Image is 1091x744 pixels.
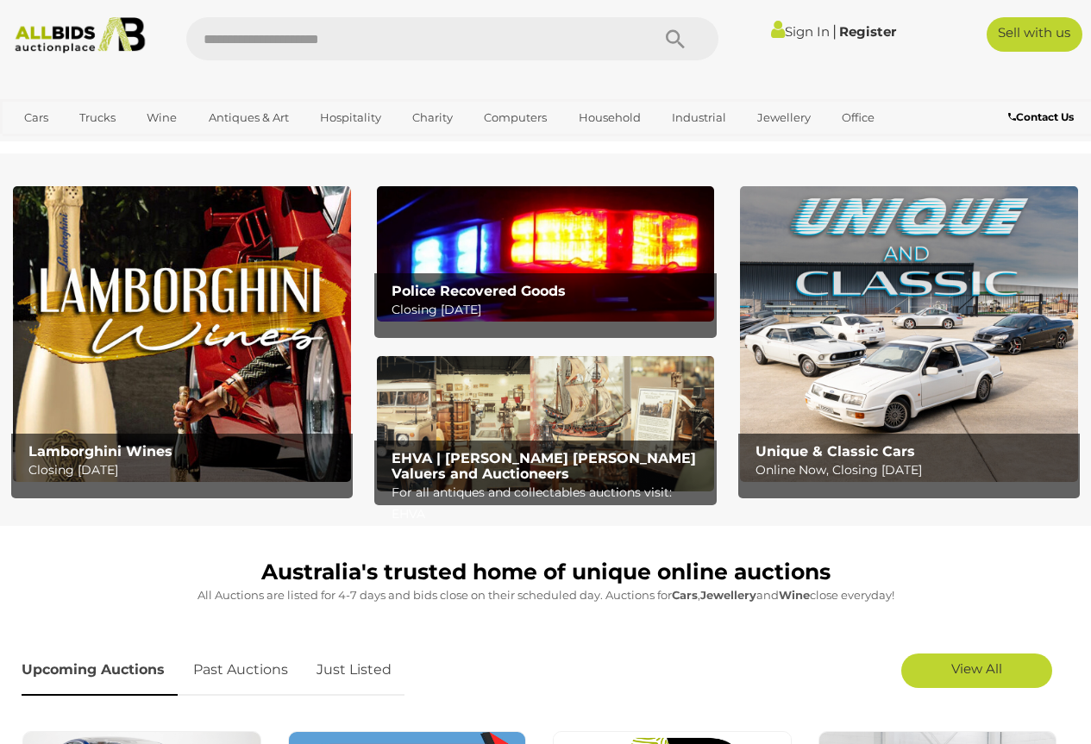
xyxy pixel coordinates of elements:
[740,186,1078,482] a: Unique & Classic Cars Unique & Classic Cars Online Now, Closing [DATE]
[779,588,810,602] strong: Wine
[473,103,558,132] a: Computers
[13,132,71,160] a: Sports
[831,103,886,132] a: Office
[987,17,1082,52] a: Sell with us
[700,588,756,602] strong: Jewellery
[901,653,1052,688] a: View All
[672,588,698,602] strong: Cars
[832,22,837,41] span: |
[79,132,224,160] a: [GEOGRAPHIC_DATA]
[567,103,652,132] a: Household
[740,186,1078,482] img: Unique & Classic Cars
[756,443,915,460] b: Unique & Classic Cars
[22,585,1069,605] p: All Auctions are listed for 4-7 days and bids close on their scheduled day. Auctions for , and cl...
[28,443,172,460] b: Lamborghini Wines
[309,103,392,132] a: Hospitality
[135,103,188,132] a: Wine
[198,103,300,132] a: Antiques & Art
[13,186,351,482] a: Lamborghini Wines Lamborghini Wines Closing [DATE]
[392,283,566,299] b: Police Recovered Goods
[28,460,344,481] p: Closing [DATE]
[401,103,464,132] a: Charity
[22,560,1069,585] h1: Australia's trusted home of unique online auctions
[771,23,830,40] a: Sign In
[13,186,351,482] img: Lamborghini Wines
[756,460,1071,481] p: Online Now, Closing [DATE]
[392,482,707,525] p: For all antiques and collectables auctions visit: EHVA
[392,450,696,482] b: EHVA | [PERSON_NAME] [PERSON_NAME] Valuers and Auctioneers
[377,356,715,491] a: EHVA | Evans Hastings Valuers and Auctioneers EHVA | [PERSON_NAME] [PERSON_NAME] Valuers and Auct...
[377,186,715,322] img: Police Recovered Goods
[22,645,178,696] a: Upcoming Auctions
[377,356,715,491] img: EHVA | Evans Hastings Valuers and Auctioneers
[8,17,152,53] img: Allbids.com.au
[13,103,60,132] a: Cars
[180,645,301,696] a: Past Auctions
[661,103,737,132] a: Industrial
[1008,108,1078,127] a: Contact Us
[746,103,822,132] a: Jewellery
[839,23,896,40] a: Register
[951,660,1002,677] span: View All
[377,186,715,322] a: Police Recovered Goods Police Recovered Goods Closing [DATE]
[68,103,127,132] a: Trucks
[632,17,718,60] button: Search
[392,299,707,321] p: Closing [DATE]
[1008,110,1074,123] b: Contact Us
[304,645,404,696] a: Just Listed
